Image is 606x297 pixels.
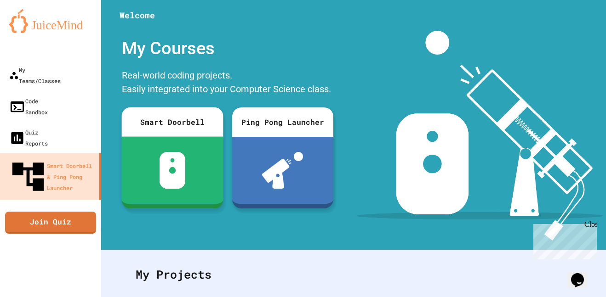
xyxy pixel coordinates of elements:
[530,220,597,259] iframe: chat widget
[121,107,223,136] div: Smart Doorbell
[126,257,581,292] div: My Projects
[9,9,92,33] img: logo-orange.svg
[262,152,303,189] img: ppl-with-ball.png
[9,95,48,118] div: Code Sandbox
[232,107,333,137] div: Ping Pong Launcher
[9,64,61,86] div: My Teams/Classes
[117,66,338,101] div: Real-world coding projects. Easily integrated into your Computer Science class.
[159,152,185,189] img: sdb-white.svg
[5,212,96,234] a: Join Quiz
[9,127,48,149] div: Quiz Reports
[356,31,603,241] img: banner-image-my-projects.png
[4,4,63,58] div: Chat with us now!Close
[567,260,597,288] iframe: chat widget
[9,158,96,196] div: Smart Doorbell & Ping Pong Launcher
[117,31,338,66] div: My Courses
